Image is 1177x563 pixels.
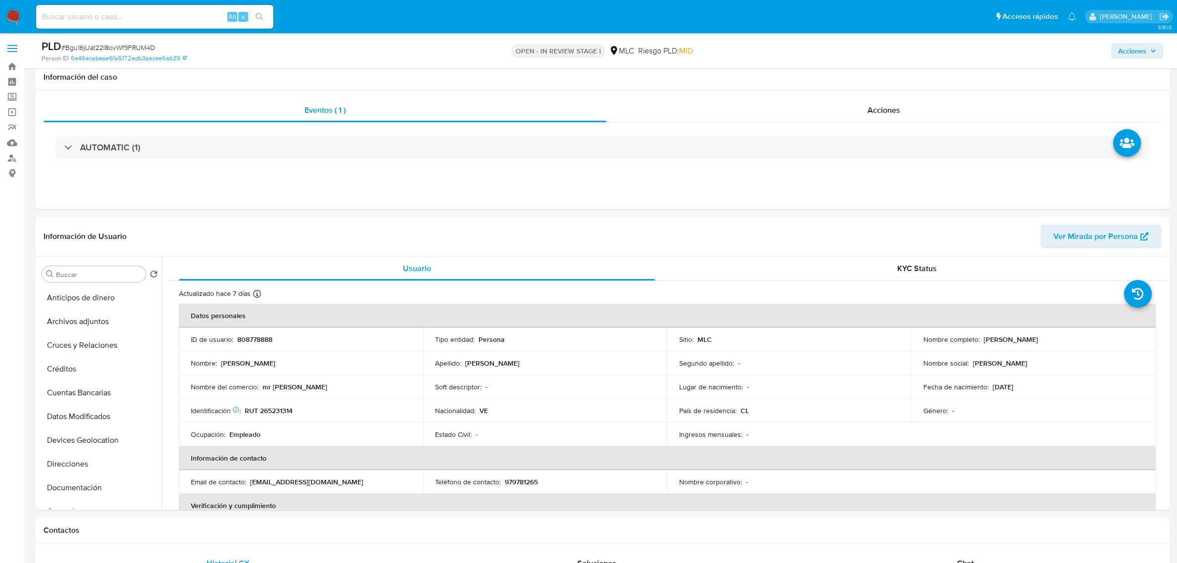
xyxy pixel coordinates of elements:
[465,359,520,368] p: [PERSON_NAME]
[38,428,162,452] button: Devices Geolocation
[36,10,273,23] input: Buscar usuario o caso...
[993,382,1013,391] p: [DATE]
[38,476,162,500] button: Documentación
[179,494,1156,517] th: Verificación y cumplimiento
[191,430,225,439] p: Ocupación :
[476,430,478,439] p: -
[638,46,693,56] span: Riesgo PLD:
[1111,43,1163,59] button: Acciones
[191,335,233,344] p: ID de usuario :
[679,477,742,486] p: Nombre corporativo :
[249,10,269,24] button: search-icon
[679,430,742,439] p: Ingresos mensuales :
[179,304,1156,328] th: Datos personales
[1100,12,1156,21] p: pablo.ruidiaz@mercadolibre.com
[435,382,481,391] p: Soft descriptor :
[38,310,162,333] button: Archivos adjuntos
[245,406,293,415] p: RUT 265231314
[61,43,155,52] span: # Bgu16jUat22l8ovWf9FRUM4D
[305,104,346,116] span: Eventos ( 1 )
[1068,12,1076,21] a: Notificaciones
[80,142,140,153] h3: AUTOMATIC (1)
[1003,11,1058,22] span: Accesos rápidos
[923,406,948,415] p: Género :
[179,289,251,298] p: Actualizado hace 7 días
[262,382,327,391] p: mr [PERSON_NAME]
[38,333,162,357] button: Cruces y Relaciones
[150,270,158,281] button: Volver al orden por defecto
[435,335,475,344] p: Tipo entidad :
[229,430,261,439] p: Empleado
[38,500,162,523] button: General
[1053,225,1138,248] span: Ver Mirada por Persona
[741,406,749,415] p: CL
[191,406,241,415] p: Identificación :
[56,270,142,279] input: Buscar
[923,335,980,344] p: Nombre completo :
[747,382,749,391] p: -
[738,359,740,368] p: -
[71,54,187,63] a: 6e46ecabeae6fa5172edb3aecee6ab39
[679,359,734,368] p: Segundo apellido :
[479,335,505,344] p: Persona
[480,406,488,415] p: VE
[1159,11,1170,22] a: Salir
[38,381,162,405] button: Cuentas Bancarias
[403,263,431,274] span: Usuario
[485,382,487,391] p: -
[191,477,246,486] p: Email de contacto :
[242,12,245,21] span: s
[38,452,162,476] button: Direcciones
[435,359,461,368] p: Apellido :
[923,382,989,391] p: Fecha de nacimiento :
[38,357,162,381] button: Créditos
[44,232,127,241] h1: Información de Usuario
[746,430,748,439] p: -
[38,286,162,310] button: Anticipos de dinero
[435,406,476,415] p: Nacionalidad :
[435,477,501,486] p: Teléfono de contacto :
[984,335,1038,344] p: [PERSON_NAME]
[679,406,737,415] p: País de residencia :
[435,430,472,439] p: Estado Civil :
[44,72,1161,82] h1: Información del caso
[868,104,900,116] span: Acciones
[679,335,694,344] p: Sitio :
[973,359,1027,368] p: [PERSON_NAME]
[679,382,743,391] p: Lugar de nacimiento :
[897,263,937,274] span: KYC Status
[923,359,969,368] p: Nombre social :
[512,44,605,58] p: OPEN - IN REVIEW STAGE I
[697,335,712,344] p: MLC
[191,382,259,391] p: Nombre del comercio :
[42,38,61,54] b: PLD
[505,477,538,486] p: 979781265
[38,405,162,428] button: Datos Modificados
[55,136,1149,159] div: AUTOMATIC (1)
[42,54,69,63] b: Person ID
[228,12,236,21] span: Alt
[1118,43,1146,59] span: Acciones
[609,46,634,56] div: MLC
[952,406,954,415] p: -
[746,477,748,486] p: -
[250,477,363,486] p: [EMAIL_ADDRESS][DOMAIN_NAME]
[44,525,1161,535] h1: Contactos
[179,446,1156,470] th: Información de contacto
[237,335,272,344] p: 808778888
[679,45,693,56] span: MID
[46,270,54,278] button: Buscar
[221,359,275,368] p: [PERSON_NAME]
[191,359,217,368] p: Nombre :
[1041,225,1161,248] button: Ver Mirada por Persona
